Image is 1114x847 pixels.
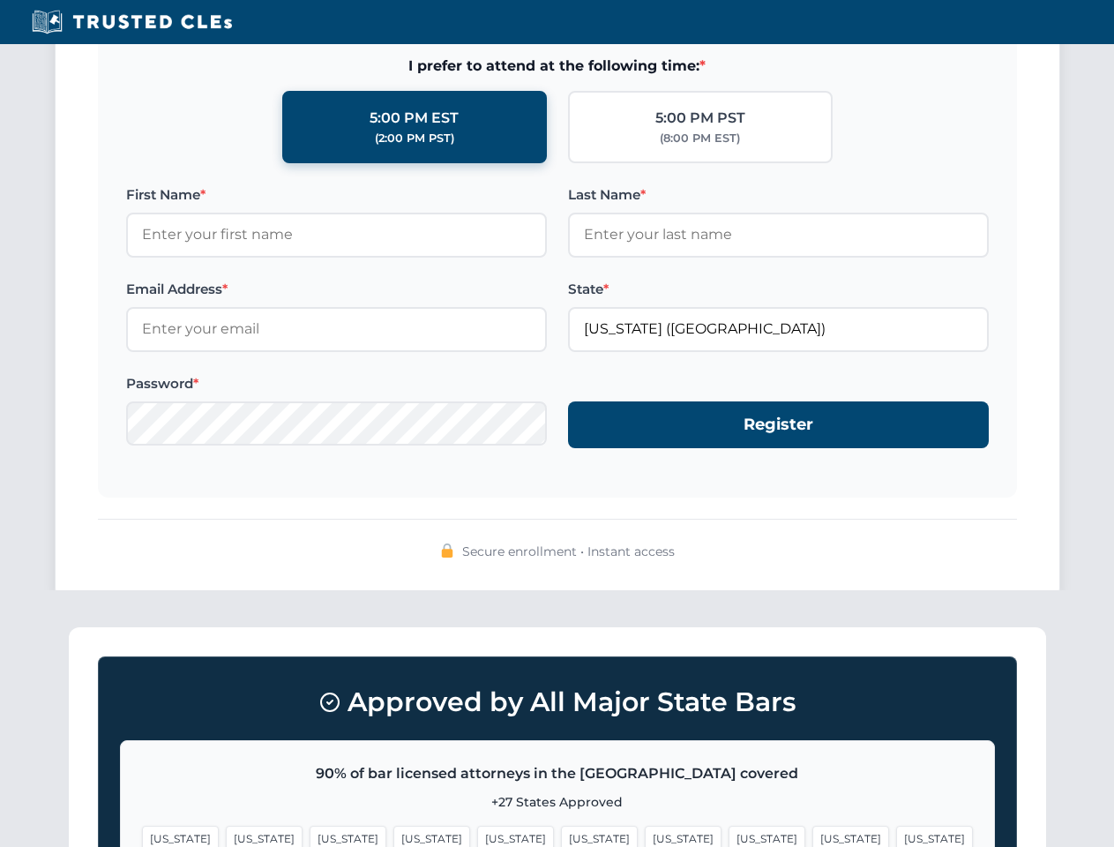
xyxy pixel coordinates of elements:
[126,279,547,300] label: Email Address
[26,9,237,35] img: Trusted CLEs
[568,279,989,300] label: State
[440,543,454,558] img: 🔒
[120,678,995,726] h3: Approved by All Major State Bars
[126,184,547,206] label: First Name
[126,307,547,351] input: Enter your email
[126,55,989,78] span: I prefer to attend at the following time:
[142,792,973,812] p: +27 States Approved
[126,373,547,394] label: Password
[660,130,740,147] div: (8:00 PM EST)
[370,107,459,130] div: 5:00 PM EST
[568,401,989,448] button: Register
[462,542,675,561] span: Secure enrollment • Instant access
[375,130,454,147] div: (2:00 PM PST)
[126,213,547,257] input: Enter your first name
[568,307,989,351] input: Florida (FL)
[142,762,973,785] p: 90% of bar licensed attorneys in the [GEOGRAPHIC_DATA] covered
[568,184,989,206] label: Last Name
[655,107,745,130] div: 5:00 PM PST
[568,213,989,257] input: Enter your last name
